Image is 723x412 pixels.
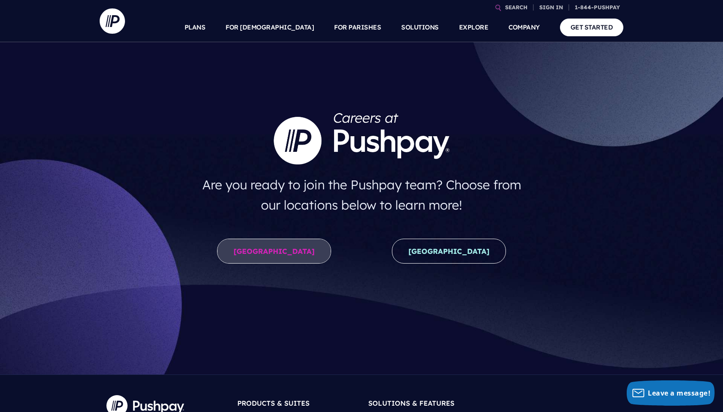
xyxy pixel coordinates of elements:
a: [GEOGRAPHIC_DATA] [217,239,331,264]
a: FOR [DEMOGRAPHIC_DATA] [226,13,314,42]
a: SOLUTIONS [401,13,439,42]
a: EXPLORE [459,13,489,42]
a: GET STARTED [560,19,624,36]
a: FOR PARISHES [334,13,381,42]
span: Leave a message! [648,388,710,398]
a: [GEOGRAPHIC_DATA] [392,239,506,264]
h4: Are you ready to join the Pushpay team? Choose from our locations below to learn more! [194,171,530,218]
a: COMPANY [508,13,540,42]
button: Leave a message! [627,380,715,406]
a: PLANS [185,13,206,42]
